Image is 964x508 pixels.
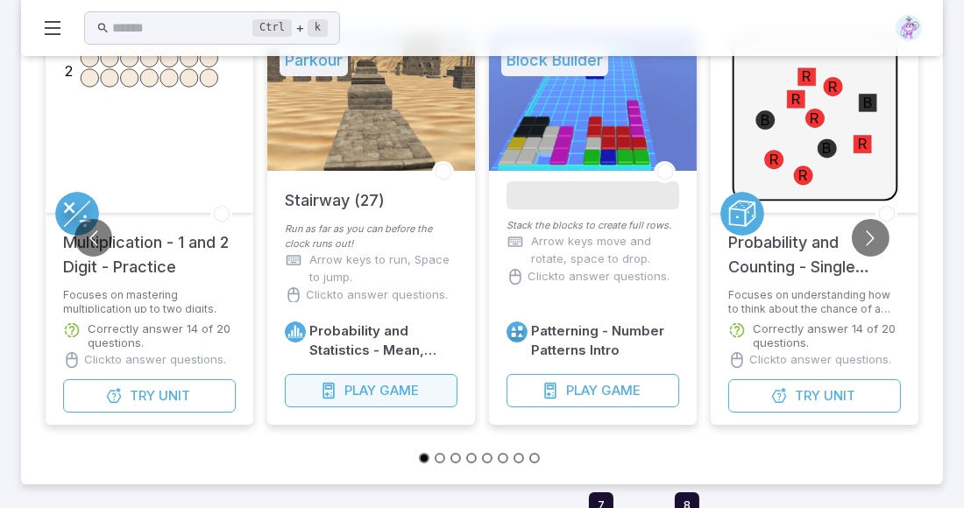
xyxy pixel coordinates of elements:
[802,67,811,85] text: R
[728,213,901,279] h5: Probability and Counting - Single Event - Intro
[285,222,457,251] p: Run as far as you can before the clock runs out!
[63,213,236,279] h5: Multiplication - 1 and 2 Digit - Practice
[159,386,190,406] span: Unit
[130,386,155,406] span: Try
[507,218,679,233] p: Stack the blocks to create full rows.
[529,453,540,463] button: Go to slide 8
[566,381,598,400] span: Play
[306,286,448,304] p: Click to answer questions.
[280,45,348,76] h5: Parkour
[507,374,679,407] button: PlayGame
[419,453,429,463] button: Go to slide 1
[379,381,419,400] span: Game
[728,379,901,413] button: TryUnit
[896,15,922,41] img: diamond.svg
[63,379,236,413] button: TryUnit
[601,381,641,400] span: Game
[531,233,679,268] p: Arrow keys move and rotate, space to drop.
[749,351,891,369] p: Click to answer questions.
[790,90,799,108] text: R
[827,77,836,95] text: R
[74,219,112,257] button: Go to previous slide
[822,139,831,157] text: B
[63,288,236,313] p: Focuses on mastering multiplication up to two digits.
[531,321,679,360] h6: Patterning - Number Patterns Intro
[728,288,901,313] p: Focuses on understanding how to think about the chance of a single event happening.
[482,453,493,463] button: Go to slide 5
[857,135,866,152] text: R
[769,151,777,168] text: R
[501,45,608,76] h5: Block Builder
[65,62,73,80] text: 2
[507,321,528,342] a: Visual Patterning
[252,19,292,37] kbd: Ctrl
[308,19,328,37] kbd: k
[798,166,807,184] text: R
[285,374,457,407] button: PlayGame
[344,381,376,400] span: Play
[285,171,385,213] h5: Stairway (27)
[466,453,477,463] button: Go to slide 4
[450,453,461,463] button: Go to slide 3
[824,386,855,406] span: Unit
[435,453,445,463] button: Go to slide 2
[309,251,457,286] p: Arrow keys to run, Space to jump.
[55,191,99,235] a: Multiply/Divide
[514,453,524,463] button: Go to slide 7
[498,453,508,463] button: Go to slide 6
[285,321,306,342] a: Statistics
[852,219,890,257] button: Go to next slide
[795,386,820,406] span: Try
[862,94,871,111] text: B
[760,111,769,129] text: B
[309,321,457,360] h6: Probability and Statistics - Mean, Median, and Mode - Intro
[753,321,901,349] p: Correctly answer 14 of 20 questions.
[88,321,236,349] p: Correctly answer 14 of 20 questions.
[252,18,328,39] div: +
[810,109,819,126] text: R
[720,191,764,235] a: Probability
[528,268,670,286] p: Click to answer questions.
[84,351,226,369] p: Click to answer questions.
